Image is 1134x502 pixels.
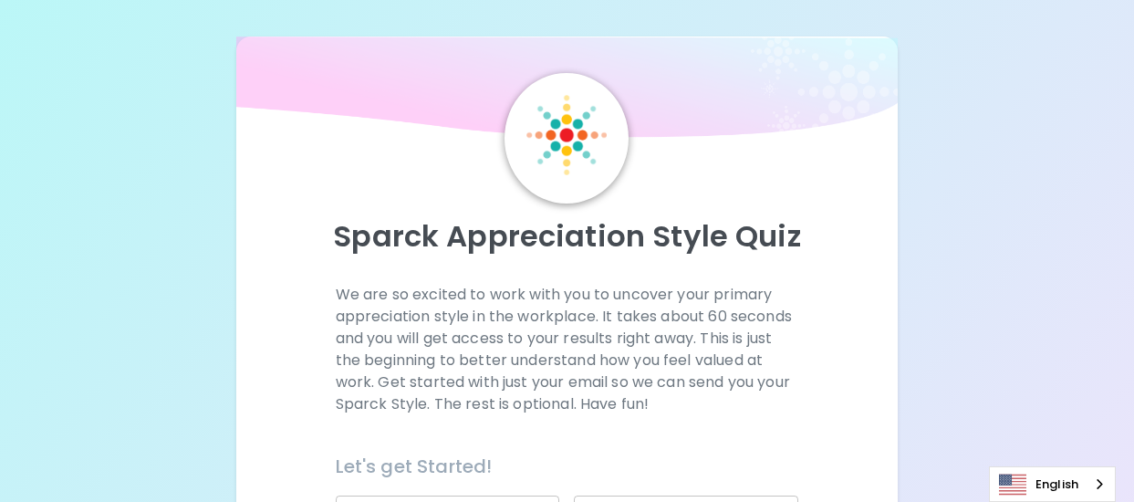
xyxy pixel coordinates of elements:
img: Sparck Logo [526,95,607,175]
p: We are so excited to work with you to uncover your primary appreciation style in the workplace. I... [336,284,799,415]
a: English [990,467,1115,501]
div: Language [989,466,1116,502]
p: Sparck Appreciation Style Quiz [258,218,876,255]
h6: Let's get Started! [336,452,799,481]
img: wave [236,37,898,146]
aside: Language selected: English [989,466,1116,502]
